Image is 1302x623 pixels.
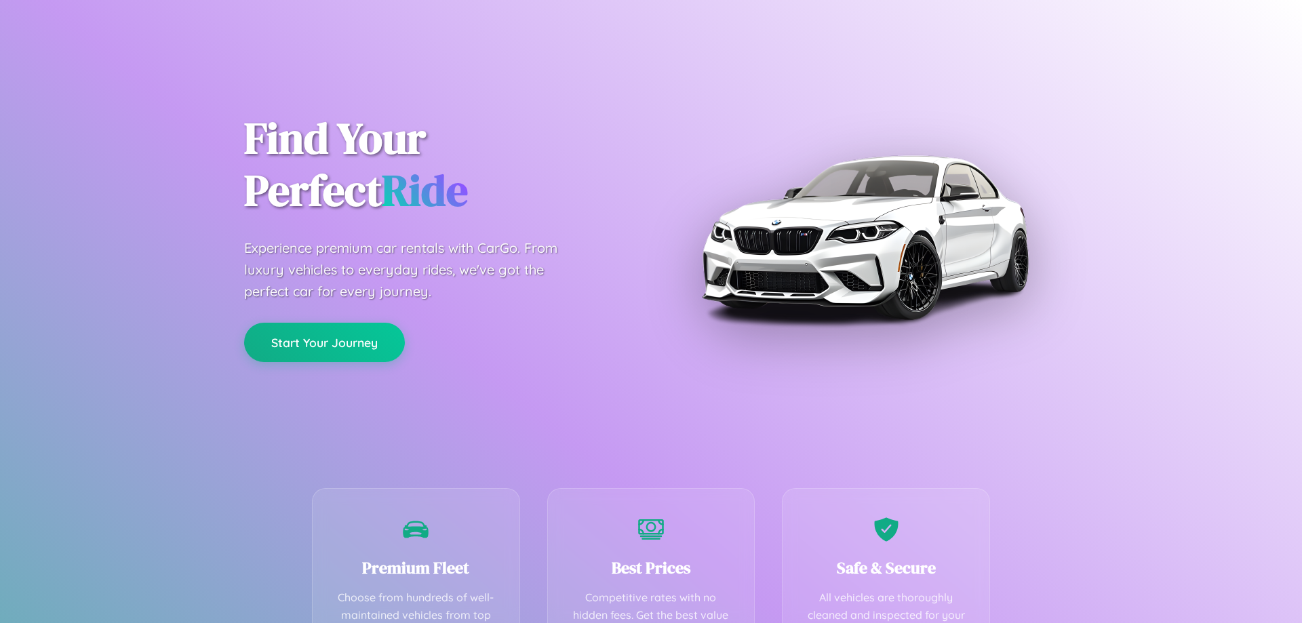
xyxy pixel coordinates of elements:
[695,68,1034,407] img: Premium BMW car rental vehicle
[244,113,631,217] h1: Find Your Perfect
[244,237,583,302] p: Experience premium car rentals with CarGo. From luxury vehicles to everyday rides, we've got the ...
[333,557,499,579] h3: Premium Fleet
[568,557,734,579] h3: Best Prices
[803,557,969,579] h3: Safe & Secure
[382,161,468,220] span: Ride
[244,323,405,362] button: Start Your Journey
